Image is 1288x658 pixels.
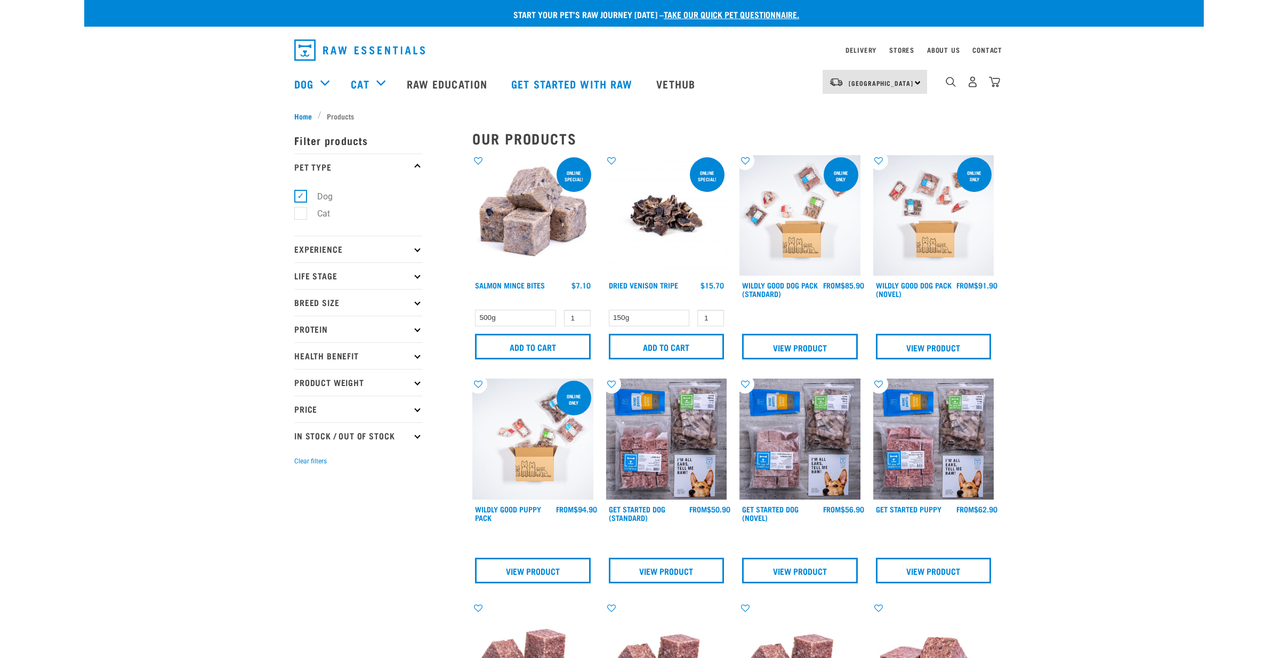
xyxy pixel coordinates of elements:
[873,379,994,500] img: NPS Puppy Update
[849,81,913,85] span: [GEOGRAPHIC_DATA]
[472,155,593,276] img: 1141 Salmon Mince 01
[556,505,597,513] div: $94.90
[927,48,960,52] a: About Us
[946,77,956,87] img: home-icon-1@2x.png
[609,507,665,519] a: Get Started Dog (Standard)
[876,334,992,359] a: View Product
[972,48,1002,52] a: Contact
[742,558,858,583] a: View Product
[351,76,369,92] a: Cat
[824,165,858,187] div: Online Only
[300,190,337,203] label: Dog
[294,456,327,466] button: Clear filters
[606,155,727,276] img: Dried Vension Tripe 1691
[557,388,591,411] div: Online Only
[472,379,593,500] img: Puppy 0 2sec
[956,507,974,511] span: FROM
[294,396,422,422] p: Price
[846,48,876,52] a: Delivery
[475,334,591,359] input: Add to cart
[829,77,843,87] img: van-moving.png
[967,76,978,87] img: user.png
[294,422,422,449] p: In Stock / Out Of Stock
[957,165,992,187] div: Online Only
[294,262,422,289] p: Life Stage
[697,310,724,326] input: 1
[876,283,952,295] a: Wildly Good Dog Pack (Novel)
[557,165,591,187] div: ONLINE SPECIAL!
[286,35,1002,65] nav: dropdown navigation
[609,283,678,287] a: Dried Venison Tripe
[873,155,994,276] img: Dog Novel 0 2sec
[294,127,422,154] p: Filter products
[294,110,994,122] nav: breadcrumbs
[689,507,707,511] span: FROM
[956,281,997,290] div: $91.90
[294,289,422,316] p: Breed Size
[609,558,724,583] a: View Product
[739,379,860,500] img: NSP Dog Novel Update
[294,110,312,122] span: Home
[739,155,860,276] img: Dog 0 2sec
[823,505,864,513] div: $56.90
[294,316,422,342] p: Protein
[294,76,313,92] a: Dog
[956,283,974,287] span: FROM
[823,283,841,287] span: FROM
[742,507,799,519] a: Get Started Dog (Novel)
[609,334,724,359] input: Add to cart
[646,62,709,105] a: Vethub
[701,281,724,290] div: $15.70
[606,379,727,500] img: NSP Dog Standard Update
[989,76,1000,87] img: home-icon@2x.png
[556,507,574,511] span: FROM
[475,283,545,287] a: Salmon Mince Bites
[823,507,841,511] span: FROM
[689,505,730,513] div: $50.90
[564,310,591,326] input: 1
[501,62,646,105] a: Get started with Raw
[571,281,591,290] div: $7.10
[475,507,541,519] a: Wildly Good Puppy Pack
[294,39,425,61] img: Raw Essentials Logo
[92,8,1212,21] p: Start your pet’s raw journey [DATE] –
[690,165,724,187] div: ONLINE SPECIAL!
[889,48,914,52] a: Stores
[472,130,994,147] h2: Our Products
[876,558,992,583] a: View Product
[475,558,591,583] a: View Product
[294,236,422,262] p: Experience
[664,12,799,17] a: take our quick pet questionnaire.
[396,62,501,105] a: Raw Education
[294,342,422,369] p: Health Benefit
[742,334,858,359] a: View Product
[294,369,422,396] p: Product Weight
[823,281,864,290] div: $85.90
[84,62,1204,105] nav: dropdown navigation
[294,110,318,122] a: Home
[294,154,422,180] p: Pet Type
[956,505,997,513] div: $62.90
[300,207,334,220] label: Cat
[876,507,941,511] a: Get Started Puppy
[742,283,818,295] a: Wildly Good Dog Pack (Standard)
